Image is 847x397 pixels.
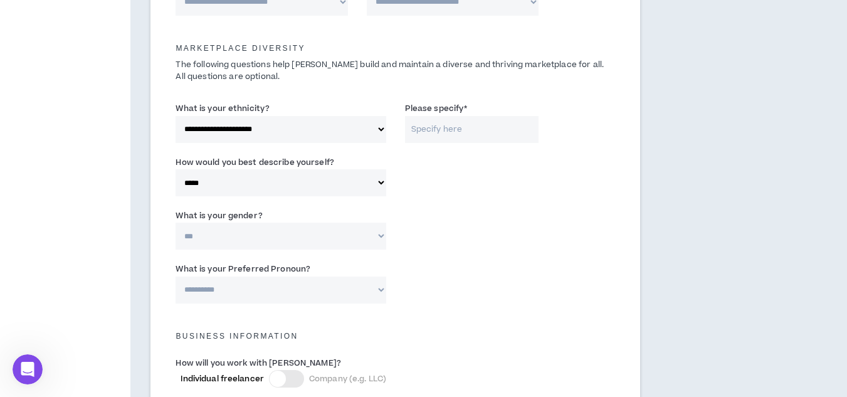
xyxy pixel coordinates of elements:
[181,373,264,384] span: Individual freelancer
[176,353,340,373] label: How will you work with [PERSON_NAME]?
[176,206,262,226] label: What is your gender?
[166,44,624,53] h5: Marketplace Diversity
[176,98,270,119] label: What is your ethnicity?
[405,98,468,119] label: Please specify
[13,354,43,384] iframe: Intercom live chat
[166,59,624,83] p: The following questions help [PERSON_NAME] build and maintain a diverse and thriving marketplace ...
[309,373,386,384] span: Company (e.g. LLC)
[405,116,539,143] input: Specify here
[166,332,624,341] h5: Business Information
[176,259,310,279] label: What is your Preferred Pronoun?
[176,152,334,172] label: How would you best describe yourself?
